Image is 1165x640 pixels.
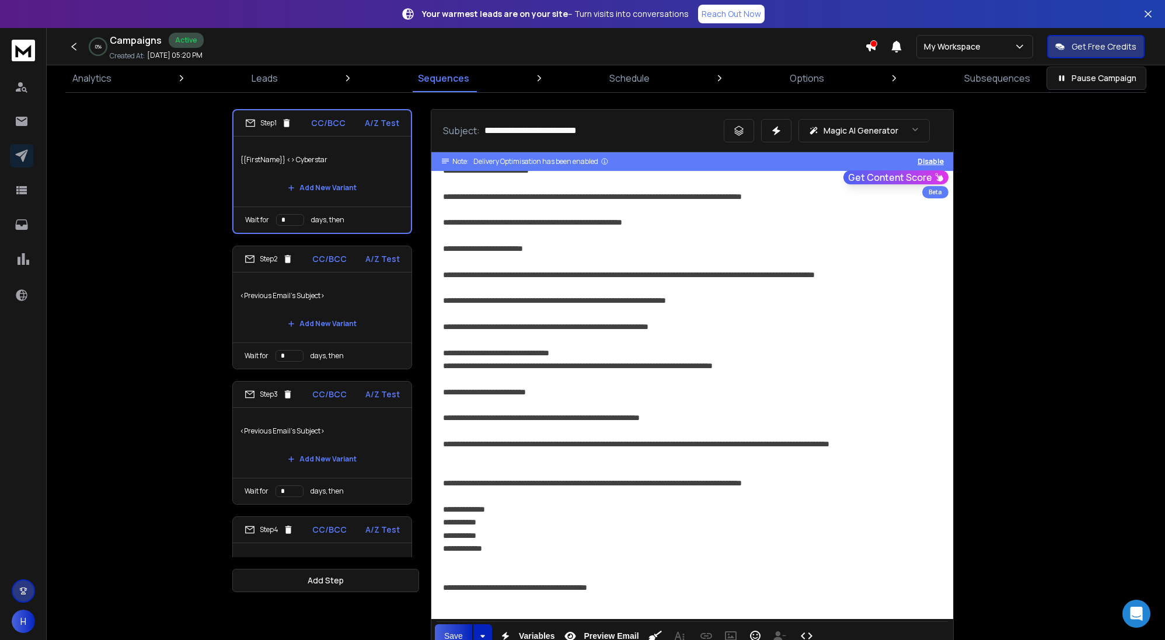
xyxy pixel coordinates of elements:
[443,124,480,138] p: Subject:
[240,144,404,176] p: {{FirstName}} <> Cyberstar
[232,381,412,505] li: Step3CC/BCCA/Z Test<Previous Email's Subject>Add New VariantWait fordays, then
[1047,67,1146,90] button: Pause Campaign
[312,253,347,265] p: CC/BCC
[232,516,412,614] li: Step4CC/BCCA/Z Test<Previous Email's Subject>Add New Variant
[311,351,344,361] p: days, then
[245,254,293,264] div: Step 2
[12,610,35,633] button: H
[422,8,568,19] strong: Your warmest leads are on your site
[365,389,400,400] p: A/Z Test
[452,157,469,166] span: Note:
[843,170,948,184] button: Get Content Score
[698,5,765,23] a: Reach Out Now
[232,246,412,369] li: Step2CC/BCCA/Z Test<Previous Email's Subject>Add New VariantWait fordays, then
[922,186,948,198] div: Beta
[252,71,278,85] p: Leads
[473,157,609,166] div: Delivery Optimisation has been enabled
[65,64,118,92] a: Analytics
[798,119,930,142] button: Magic AI Generator
[1122,600,1150,628] div: Open Intercom Messenger
[418,71,469,85] p: Sequences
[783,64,831,92] a: Options
[240,415,404,447] p: <Previous Email's Subject>
[422,8,689,20] p: – Turn visits into conversations
[245,118,292,128] div: Step 1
[240,279,404,312] p: <Previous Email's Subject>
[169,33,204,48] div: Active
[110,33,162,47] h1: Campaigns
[232,109,412,234] li: Step1CC/BCCA/Z Test{{FirstName}} <> CyberstarAdd New VariantWait fordays, then
[147,51,203,60] p: [DATE] 05:20 PM
[12,40,35,61] img: logo
[609,71,650,85] p: Schedule
[702,8,761,20] p: Reach Out Now
[245,351,268,361] p: Wait for
[924,41,985,53] p: My Workspace
[95,43,102,50] p: 0 %
[245,389,293,400] div: Step 3
[1072,41,1136,53] p: Get Free Credits
[918,157,944,166] button: Disable
[790,71,824,85] p: Options
[278,312,366,335] button: Add New Variant
[957,64,1037,92] a: Subsequences
[278,176,366,200] button: Add New Variant
[365,117,399,129] p: A/Z Test
[365,253,400,265] p: A/Z Test
[312,524,347,536] p: CC/BCC
[232,569,419,592] button: Add Step
[311,215,344,225] p: days, then
[245,524,294,535] div: Step 4
[278,447,366,471] button: Add New Variant
[311,117,346,129] p: CC/BCC
[110,51,145,61] p: Created At:
[312,389,347,400] p: CC/BCC
[311,487,344,496] p: days, then
[245,64,285,92] a: Leads
[240,550,404,583] p: <Previous Email's Subject>
[245,487,268,496] p: Wait for
[365,524,400,536] p: A/Z Test
[824,125,898,137] p: Magic AI Generator
[964,71,1030,85] p: Subsequences
[1047,35,1145,58] button: Get Free Credits
[602,64,657,92] a: Schedule
[245,215,269,225] p: Wait for
[72,71,111,85] p: Analytics
[411,64,476,92] a: Sequences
